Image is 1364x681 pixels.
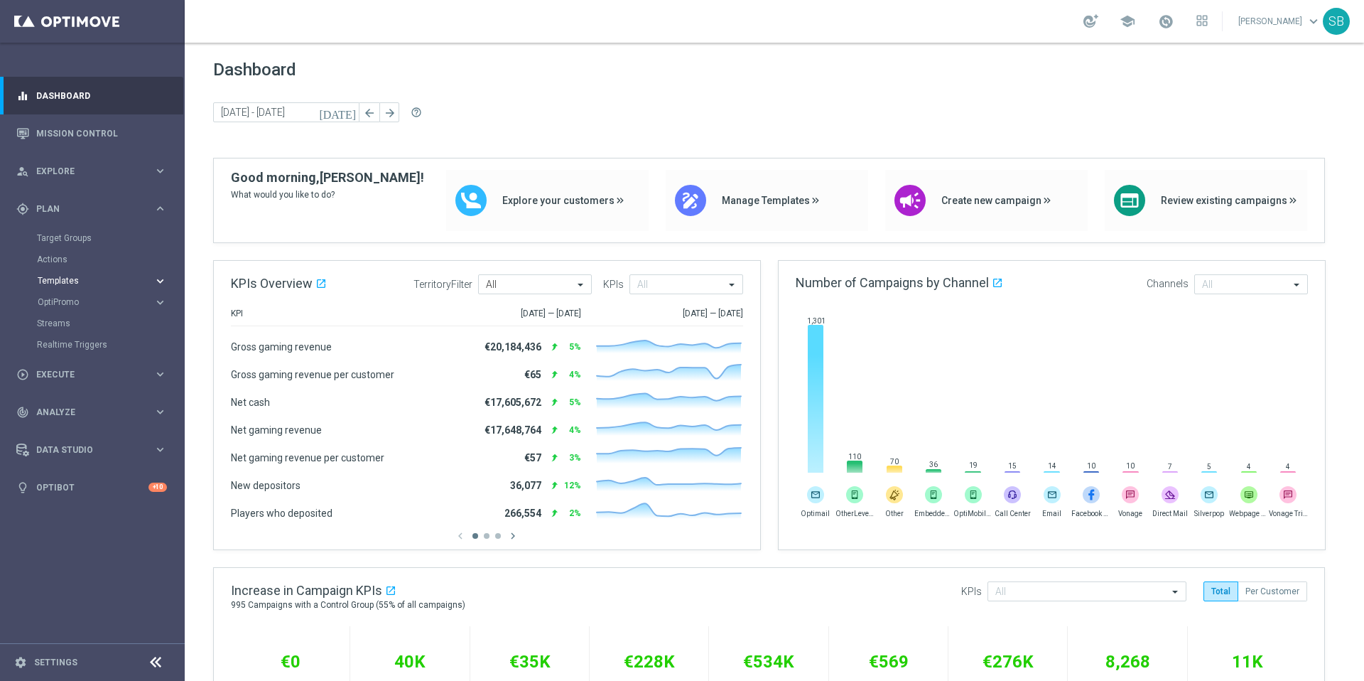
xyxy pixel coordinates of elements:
[37,318,148,329] a: Streams
[37,291,183,313] div: OptiPromo
[37,270,183,291] div: Templates
[16,90,29,102] i: equalizer
[16,444,153,456] div: Data Studio
[37,296,168,308] button: OptiPromo keyboard_arrow_right
[16,165,153,178] div: Explore
[37,249,183,270] div: Actions
[16,406,29,419] i: track_changes
[153,164,167,178] i: keyboard_arrow_right
[16,368,153,381] div: Execute
[37,334,183,355] div: Realtime Triggers
[1323,8,1350,35] div: SB
[36,408,153,417] span: Analyze
[36,167,153,176] span: Explore
[14,656,27,669] i: settings
[153,368,167,381] i: keyboard_arrow_right
[16,203,168,215] button: gps_fixed Plan keyboard_arrow_right
[153,274,167,288] i: keyboard_arrow_right
[16,468,167,506] div: Optibot
[153,443,167,456] i: keyboard_arrow_right
[16,407,168,418] button: track_changes Analyze keyboard_arrow_right
[148,483,167,492] div: +10
[34,658,77,667] a: Settings
[38,277,153,285] div: Templates
[38,298,153,306] div: OptiPromo
[36,77,167,114] a: Dashboard
[36,468,148,506] a: Optibot
[16,203,29,215] i: gps_fixed
[38,298,139,306] span: OptiPromo
[37,275,168,286] button: Templates keyboard_arrow_right
[153,202,167,215] i: keyboard_arrow_right
[16,77,167,114] div: Dashboard
[36,114,167,152] a: Mission Control
[16,165,29,178] i: person_search
[16,166,168,177] button: person_search Explore keyboard_arrow_right
[16,482,168,493] button: lightbulb Optibot +10
[1306,14,1321,29] span: keyboard_arrow_down
[1120,14,1135,29] span: school
[37,232,148,244] a: Target Groups
[16,203,153,215] div: Plan
[37,227,183,249] div: Target Groups
[37,339,148,350] a: Realtime Triggers
[37,313,183,334] div: Streams
[16,90,168,102] button: equalizer Dashboard
[37,254,148,265] a: Actions
[16,444,168,456] button: Data Studio keyboard_arrow_right
[16,481,29,494] i: lightbulb
[36,205,153,213] span: Plan
[36,370,153,379] span: Execute
[153,405,167,419] i: keyboard_arrow_right
[16,406,153,419] div: Analyze
[1237,11,1323,32] a: [PERSON_NAME]keyboard_arrow_down
[16,114,167,152] div: Mission Control
[36,446,153,454] span: Data Studio
[16,128,168,139] button: Mission Control
[153,296,167,309] i: keyboard_arrow_right
[16,368,29,381] i: play_circle_outline
[16,369,168,380] button: play_circle_outline Execute keyboard_arrow_right
[38,277,139,285] span: Templates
